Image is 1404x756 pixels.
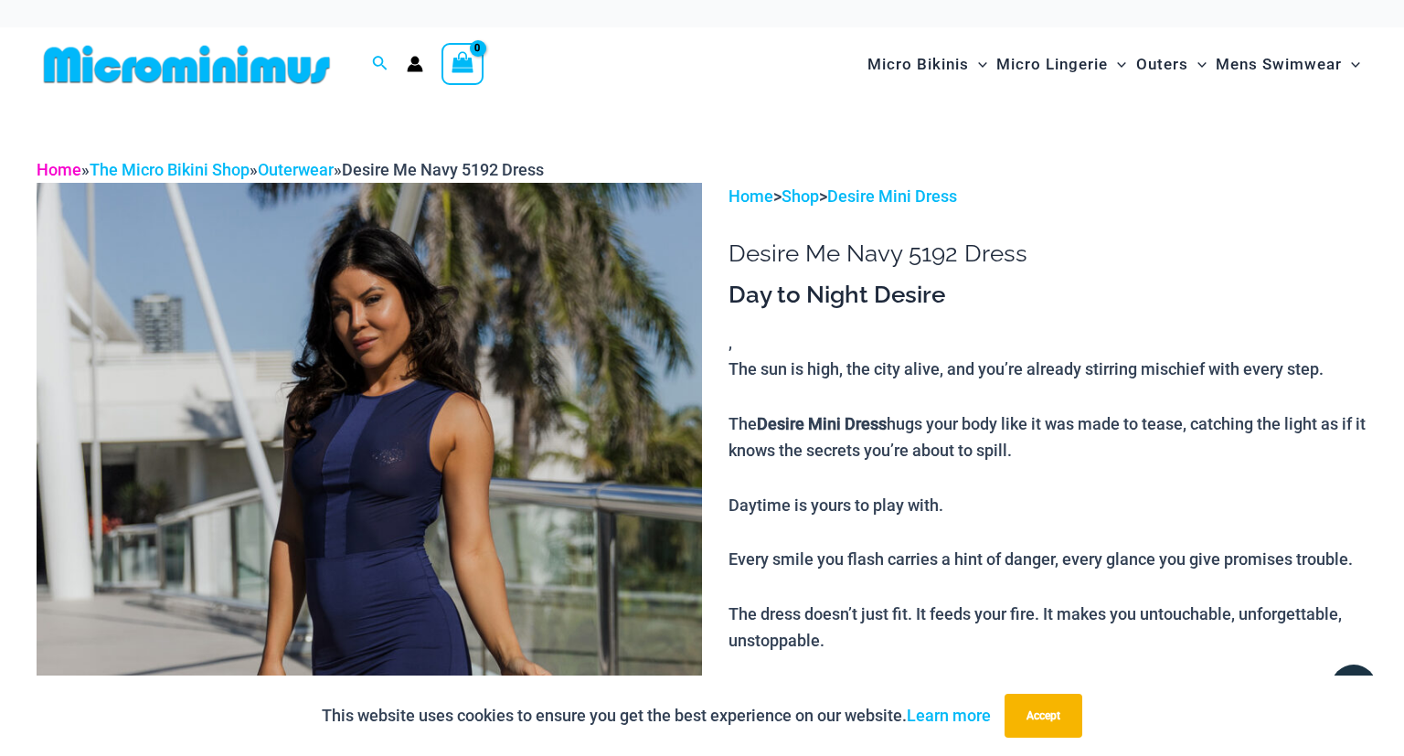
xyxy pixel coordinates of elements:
span: » » » [37,160,544,179]
a: Desire Mini Dress [827,186,957,206]
a: Account icon link [407,56,423,72]
span: Desire Me Navy 5192 Dress [342,160,544,179]
span: Menu Toggle [1108,41,1126,88]
a: Learn more [907,706,991,725]
a: View Shopping Cart, empty [441,43,484,85]
p: > > [729,183,1367,210]
span: Menu Toggle [969,41,987,88]
a: Search icon link [372,53,388,76]
a: The Micro Bikini Shop [90,160,250,179]
span: Outers [1136,41,1188,88]
b: Desire Mini Dress [757,414,887,433]
a: OutersMenu ToggleMenu Toggle [1132,37,1211,92]
a: Micro LingerieMenu ToggleMenu Toggle [992,37,1131,92]
img: MM SHOP LOGO FLAT [37,44,337,85]
h3: Day to Night Desire [729,280,1367,311]
button: Accept [1005,694,1082,738]
a: Home [37,160,81,179]
span: Mens Swimwear [1216,41,1342,88]
h1: Desire Me Navy 5192 Dress [729,240,1367,268]
span: Menu Toggle [1342,41,1360,88]
span: Micro Lingerie [996,41,1108,88]
a: Shop [782,186,819,206]
a: Outerwear [258,160,334,179]
span: Menu Toggle [1188,41,1207,88]
a: Home [729,186,773,206]
a: Mens SwimwearMenu ToggleMenu Toggle [1211,37,1365,92]
p: This website uses cookies to ensure you get the best experience on our website. [322,702,991,729]
nav: Site Navigation [860,34,1367,95]
span: Micro Bikinis [867,41,969,88]
a: Micro BikinisMenu ToggleMenu Toggle [863,37,992,92]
